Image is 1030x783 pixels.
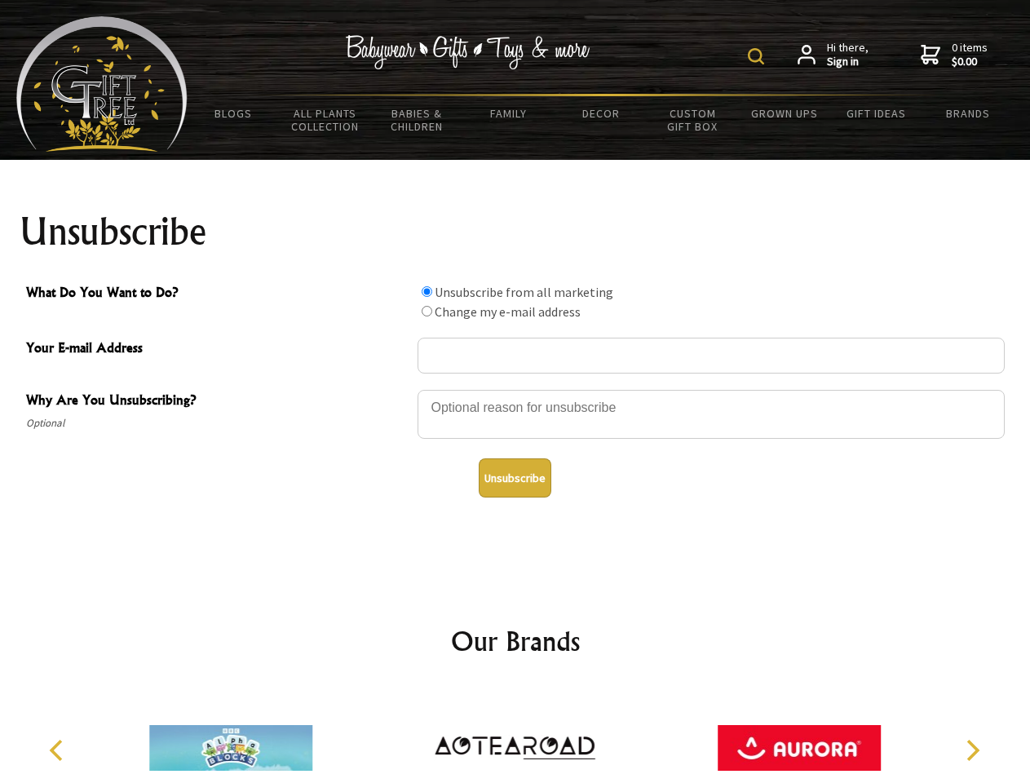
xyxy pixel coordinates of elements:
img: product search [748,48,764,64]
a: All Plants Collection [280,96,372,144]
strong: Sign in [827,55,869,69]
a: Gift Ideas [830,96,922,130]
a: BLOGS [188,96,280,130]
button: Previous [41,732,77,768]
input: Your E-mail Address [418,338,1005,374]
a: 0 items$0.00 [921,41,988,69]
label: Unsubscribe from all marketing [435,284,613,300]
span: What Do You Want to Do? [26,282,409,306]
a: Hi there,Sign in [798,41,869,69]
button: Next [954,732,990,768]
a: Family [463,96,555,130]
a: Grown Ups [738,96,830,130]
strong: $0.00 [952,55,988,69]
img: Babywear - Gifts - Toys & more [346,35,590,69]
a: Custom Gift Box [647,96,739,144]
h2: Our Brands [33,622,998,661]
input: What Do You Want to Do? [422,306,432,316]
button: Unsubscribe [479,458,551,498]
span: 0 items [952,40,988,69]
span: Optional [26,414,409,433]
a: Babies & Children [371,96,463,144]
img: Babyware - Gifts - Toys and more... [16,16,188,152]
h1: Unsubscribe [20,212,1011,251]
a: Brands [922,96,1015,130]
textarea: Why Are You Unsubscribing? [418,390,1005,439]
span: Hi there, [827,41,869,69]
span: Why Are You Unsubscribing? [26,390,409,414]
span: Your E-mail Address [26,338,409,361]
a: Decor [555,96,647,130]
label: Change my e-mail address [435,303,581,320]
input: What Do You Want to Do? [422,286,432,297]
